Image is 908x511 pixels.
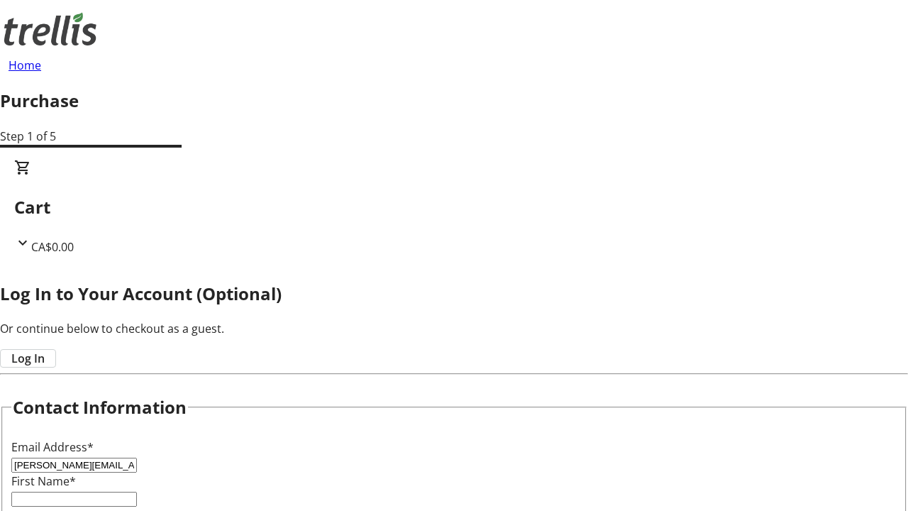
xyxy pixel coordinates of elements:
h2: Contact Information [13,395,187,420]
div: CartCA$0.00 [14,159,894,255]
span: CA$0.00 [31,239,74,255]
label: First Name* [11,473,76,489]
h2: Cart [14,194,894,220]
label: Email Address* [11,439,94,455]
span: Log In [11,350,45,367]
